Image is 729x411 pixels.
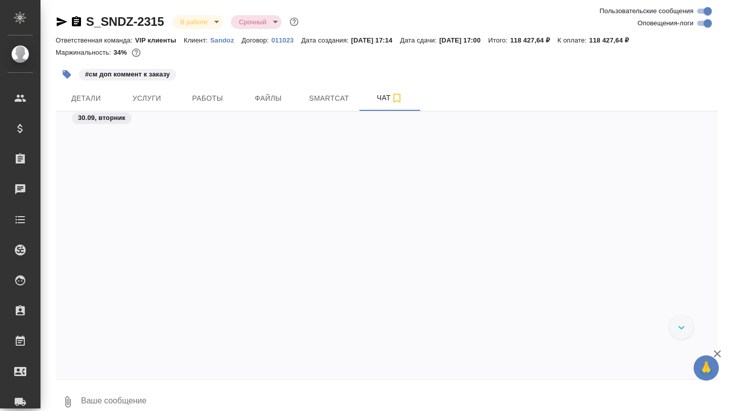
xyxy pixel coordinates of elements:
p: [DATE] 17:00 [439,36,489,44]
div: В работе [231,15,281,29]
p: 011023 [271,36,301,44]
p: #см доп коммент к заказу [85,69,170,79]
button: Доп статусы указывают на важность/срочность заказа [288,15,301,28]
span: Файлы [244,92,293,105]
span: Оповещения-логи [637,18,694,28]
p: [DATE] 17:14 [351,36,400,44]
span: Пользовательские сообщения [599,6,694,16]
p: К оплате: [557,36,589,44]
span: Работы [183,92,232,105]
p: Итого: [488,36,510,44]
a: 011023 [271,35,301,44]
button: Добавить тэг [56,63,78,86]
p: 30.09, вторник [78,113,126,123]
a: Sandoz [210,35,241,44]
button: 65505.67 RUB; [130,46,143,59]
p: Дата создания: [301,36,351,44]
a: S_SNDZ-2315 [86,15,164,28]
span: Чат [366,92,414,104]
p: 118 427,64 ₽ [589,36,636,44]
p: Дата сдачи: [400,36,439,44]
p: Договор: [241,36,271,44]
span: Детали [62,92,110,105]
span: Услуги [123,92,171,105]
p: Маржинальность: [56,49,113,56]
p: VIP клиенты [135,36,184,44]
button: Скопировать ссылку для ЯМессенджера [56,16,68,28]
p: Клиент: [184,36,210,44]
div: В работе [172,15,223,29]
button: Скопировать ссылку [70,16,83,28]
button: В работе [177,18,211,26]
span: Smartcat [305,92,353,105]
p: 118 427,64 ₽ [510,36,557,44]
button: Срочный [236,18,269,26]
p: Sandoz [210,36,241,44]
p: 34% [113,49,129,56]
span: 🙏 [698,357,715,379]
button: 🙏 [694,355,719,381]
svg: Подписаться [391,92,403,104]
p: Ответственная команда: [56,36,135,44]
span: см доп коммент к заказу [78,69,177,78]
